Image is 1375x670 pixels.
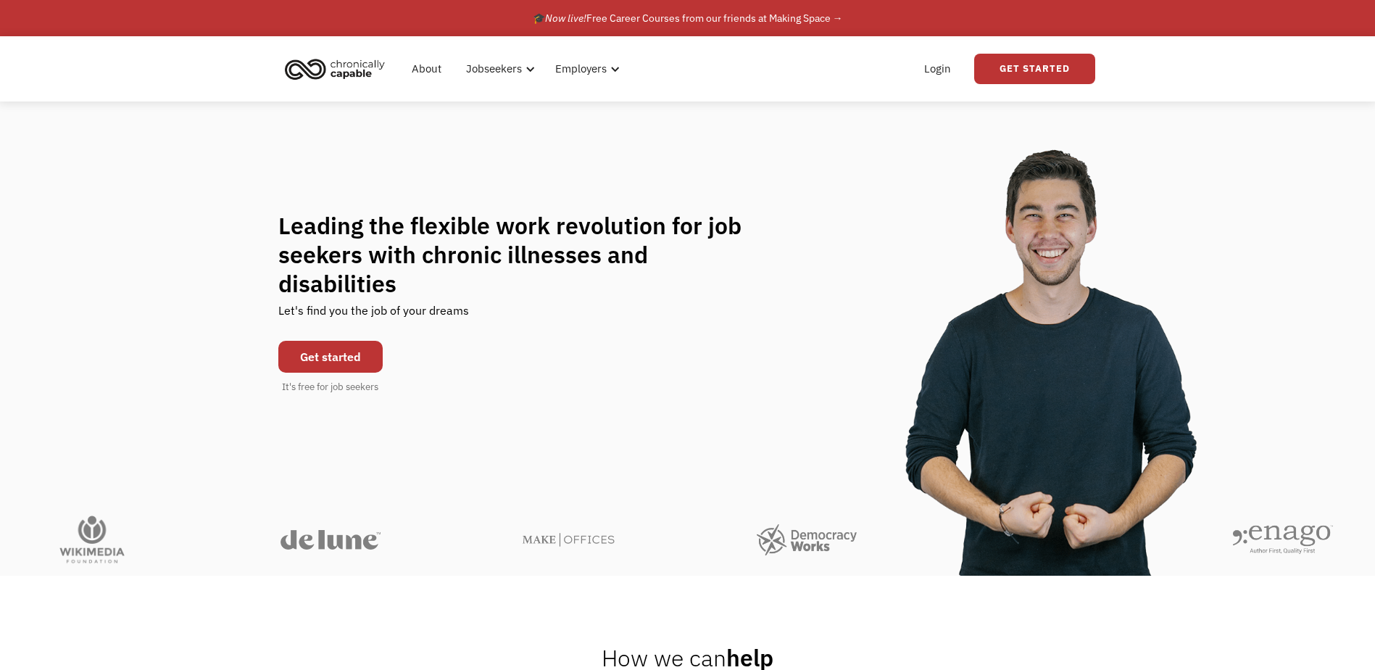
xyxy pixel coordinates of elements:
a: Get Started [974,54,1095,84]
div: Let's find you the job of your dreams [278,298,469,334]
div: Employers [555,60,607,78]
img: Chronically Capable logo [281,53,389,85]
a: Get started [278,341,383,373]
a: About [403,46,450,92]
div: Employers [547,46,624,92]
a: home [281,53,396,85]
div: It's free for job seekers [282,380,378,394]
a: Login [915,46,960,92]
em: Now live! [545,12,586,25]
h1: Leading the flexible work revolution for job seekers with chronic illnesses and disabilities [278,211,770,298]
div: Jobseekers [457,46,539,92]
div: Jobseekers [466,60,522,78]
div: 🎓 Free Career Courses from our friends at Making Space → [533,9,843,27]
